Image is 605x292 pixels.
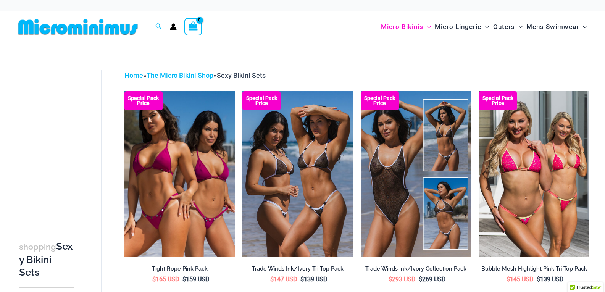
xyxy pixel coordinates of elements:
[479,91,589,257] img: Tri Top Pack F
[378,14,590,40] nav: Site Navigation
[389,276,392,283] span: $
[481,17,489,37] span: Menu Toggle
[515,17,523,37] span: Menu Toggle
[361,265,471,275] a: Trade Winds Ink/Ivory Collection Pack
[242,265,353,273] h2: Trade Winds Ink/Ivory Tri Top Pack
[479,265,589,275] a: Bubble Mesh Highlight Pink Tri Top Pack
[507,276,510,283] span: $
[124,71,266,79] span: » »
[242,96,281,106] b: Special Pack Price
[242,265,353,275] a: Trade Winds Ink/Ivory Tri Top Pack
[217,71,266,79] span: Sexy Bikini Sets
[379,15,433,39] a: Micro BikinisMenu ToggleMenu Toggle
[270,276,297,283] bdi: 147 USD
[270,276,274,283] span: $
[124,265,235,273] h2: Tight Rope Pink Pack
[124,91,235,257] a: Collection Pack F Collection Pack B (3)Collection Pack B (3)
[242,91,353,257] img: Top Bum Pack
[479,265,589,273] h2: Bubble Mesh Highlight Pink Tri Top Pack
[124,71,143,79] a: Home
[526,17,579,37] span: Mens Swimwear
[361,91,471,257] img: Collection Pack
[147,71,213,79] a: The Micro Bikini Shop
[361,91,471,257] a: Collection Pack Collection Pack b (1)Collection Pack b (1)
[15,18,141,35] img: MM SHOP LOGO FLAT
[435,17,481,37] span: Micro Lingerie
[537,276,540,283] span: $
[170,23,177,30] a: Account icon link
[361,265,471,273] h2: Trade Winds Ink/Ivory Collection Pack
[361,96,399,106] b: Special Pack Price
[479,96,517,106] b: Special Pack Price
[507,276,533,283] bdi: 145 USD
[423,17,431,37] span: Menu Toggle
[19,240,74,279] h3: Sexy Bikini Sets
[19,242,56,252] span: shopping
[433,15,491,39] a: Micro LingerieMenu ToggleMenu Toggle
[300,276,327,283] bdi: 139 USD
[182,276,186,283] span: $
[124,96,163,106] b: Special Pack Price
[524,15,589,39] a: Mens SwimwearMenu ToggleMenu Toggle
[381,17,423,37] span: Micro Bikinis
[491,15,524,39] a: OutersMenu ToggleMenu Toggle
[152,276,179,283] bdi: 165 USD
[242,91,353,257] a: Top Bum Pack Top Bum Pack bTop Bum Pack b
[579,17,587,37] span: Menu Toggle
[155,22,162,32] a: Search icon link
[152,276,156,283] span: $
[479,91,589,257] a: Tri Top Pack F Tri Top Pack BTri Top Pack B
[389,276,415,283] bdi: 293 USD
[124,265,235,275] a: Tight Rope Pink Pack
[300,276,304,283] span: $
[419,276,445,283] bdi: 269 USD
[184,18,202,35] a: View Shopping Cart, empty
[537,276,563,283] bdi: 139 USD
[124,91,235,257] img: Collection Pack F
[419,276,422,283] span: $
[493,17,515,37] span: Outers
[182,276,209,283] bdi: 159 USD
[19,64,88,216] iframe: TrustedSite Certified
